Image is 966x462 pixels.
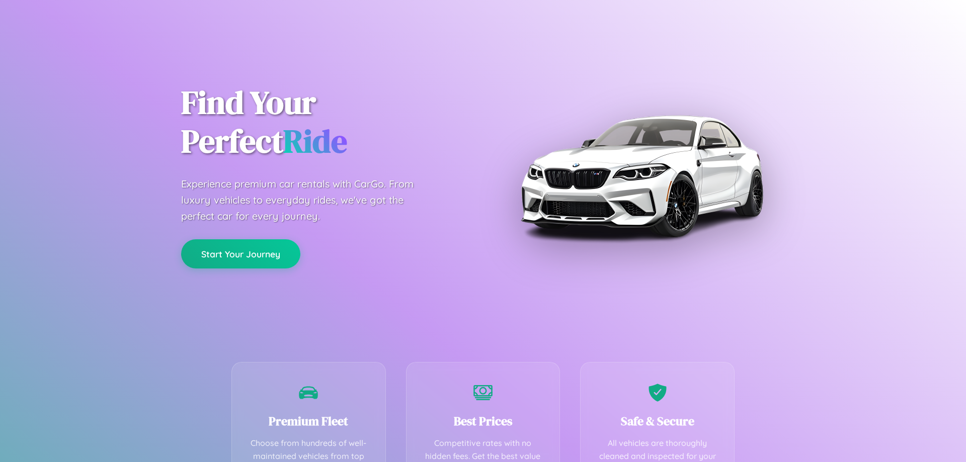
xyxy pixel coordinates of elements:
[596,413,719,429] h3: Safe & Secure
[181,176,433,224] p: Experience premium car rentals with CarGo. From luxury vehicles to everyday rides, we've got the ...
[181,239,300,268] button: Start Your Journey
[422,413,545,429] h3: Best Prices
[181,83,468,161] h1: Find Your Perfect
[247,413,370,429] h3: Premium Fleet
[283,119,347,163] span: Ride
[516,50,767,302] img: Premium BMW car rental vehicle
